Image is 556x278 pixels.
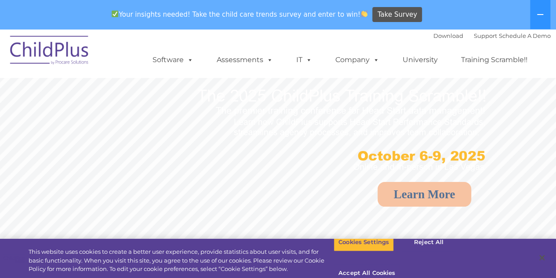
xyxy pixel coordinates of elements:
a: Take Survey [372,7,422,22]
div: This website uses cookies to create a better user experience, provide statistics about user visit... [29,248,334,274]
a: Company [327,51,388,69]
a: Assessments [208,51,282,69]
a: Support [474,32,497,39]
a: Software [144,51,202,69]
a: Download [433,32,463,39]
button: Cookies Settings [334,233,394,252]
button: Reject All [401,233,456,252]
img: ✅ [112,11,118,17]
img: 👏 [361,11,367,17]
a: Training Scramble!! [452,51,536,69]
a: University [394,51,447,69]
font: | [433,32,551,39]
a: IT [287,51,321,69]
img: ChildPlus by Procare Solutions [6,30,94,74]
a: Schedule A Demo [499,32,551,39]
span: Take Survey [378,7,417,22]
span: Your insights needed! Take the child care trends survey and enter to win! [108,6,371,23]
button: Close [532,248,552,267]
a: Learn More [378,182,472,207]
